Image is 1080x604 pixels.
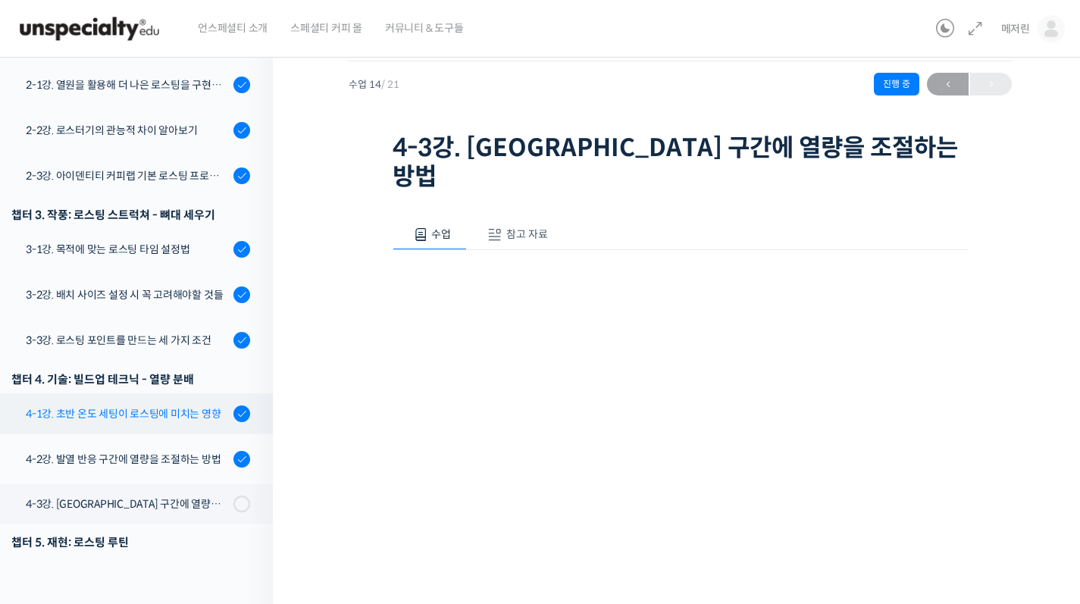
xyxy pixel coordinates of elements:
[139,502,157,514] span: 대화
[26,332,229,349] div: 3-3강. 로스팅 포인트를 만드는 세 가지 조건
[381,78,399,91] span: / 21
[927,73,969,95] a: ←이전
[506,227,548,241] span: 참고 자료
[26,405,229,422] div: 4-1강. 초반 온도 세팅이 로스팅에 미치는 영향
[393,133,969,192] h1: 4-3강. [GEOGRAPHIC_DATA] 구간에 열량을 조절하는 방법
[196,478,291,516] a: 설정
[11,532,250,552] div: 챕터 5. 재현: 로스팅 루틴
[26,496,229,512] div: 4-3강. [GEOGRAPHIC_DATA] 구간에 열량을 조절하는 방법
[11,205,250,225] div: 챕터 3. 작풍: 로스팅 스트럭쳐 - 뼈대 세우기
[26,451,229,468] div: 4-2강. 발열 반응 구간에 열량을 조절하는 방법
[26,122,229,139] div: 2-2강. 로스터기의 관능적 차이 알아보기
[26,77,229,93] div: 2-1강. 열원을 활용해 더 나은 로스팅을 구현하는 방법
[48,501,57,513] span: 홈
[234,501,252,513] span: 설정
[26,167,229,184] div: 2-3강. 아이덴티티 커피랩 기본 로스팅 프로파일 세팅
[26,286,229,303] div: 3-2강. 배치 사이즈 설정 시 꼭 고려해야할 것들
[349,80,399,89] span: 수업 14
[100,478,196,516] a: 대화
[927,74,969,95] span: ←
[26,241,229,258] div: 3-1강. 목적에 맞는 로스팅 타임 설정법
[5,478,100,516] a: 홈
[874,73,919,95] div: 진행 중
[11,369,250,390] div: 챕터 4. 기술: 빌드업 테크닉 - 열량 분배
[431,227,451,241] span: 수업
[1001,22,1030,36] span: 메저린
